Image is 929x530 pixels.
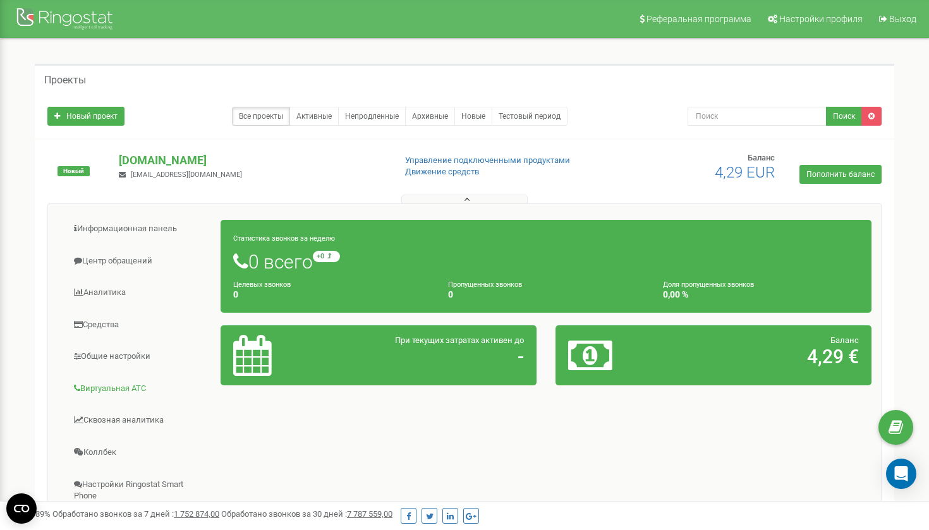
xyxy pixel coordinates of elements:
button: Open CMP widget [6,493,37,524]
span: Реферальная программа [647,14,751,24]
p: [DOMAIN_NAME] [119,152,384,169]
span: [EMAIL_ADDRESS][DOMAIN_NAME] [131,171,242,179]
u: 1 752 874,00 [174,509,219,519]
a: Пополнить баланс [799,165,882,184]
u: 7 787 559,00 [347,509,392,519]
a: Активные [289,107,339,126]
span: 4,29 EUR [715,164,775,181]
span: При текущих затратах активен до [395,335,524,345]
h4: 0,00 % [663,290,859,299]
span: Баланс [830,335,859,345]
h4: 0 [233,290,429,299]
a: Средства [58,310,221,340]
span: Обработано звонков за 30 дней : [221,509,392,519]
a: Аналитика [58,277,221,308]
a: Движение средств [405,167,479,176]
span: Обработано звонков за 7 дней : [52,509,219,519]
button: Поиск [826,107,862,126]
h1: 0 всего [233,251,859,272]
a: Виртуальная АТС [58,373,221,404]
a: Тестовый период [492,107,568,126]
a: Новые [454,107,492,126]
a: Коллбек [58,437,221,468]
h5: Проекты [44,75,86,86]
a: Центр обращений [58,246,221,277]
small: Статистика звонков за неделю [233,234,335,243]
a: Информационная панель [58,214,221,244]
a: Все проекты [232,107,290,126]
small: Доля пропущенных звонков [663,280,754,289]
span: Настройки профиля [779,14,863,24]
a: Общие настройки [58,341,221,372]
a: Сквозная аналитика [58,405,221,436]
a: Архивные [405,107,455,126]
a: Настройки Ringostat Smart Phone [58,469,221,512]
a: Управление подключенными продуктами [405,155,570,165]
span: Выход [889,14,916,24]
span: Новый [58,166,90,176]
h4: 0 [448,290,644,299]
div: Open Intercom Messenger [886,459,916,489]
small: Целевых звонков [233,280,291,289]
a: Непродленные [338,107,406,126]
input: Поиск [688,107,827,126]
a: Новый проект [47,107,124,126]
small: +0 [313,251,340,262]
small: Пропущенных звонков [448,280,522,289]
h2: 4,29 € [671,346,859,367]
span: Баланс [748,153,775,162]
h2: - [336,346,524,367]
